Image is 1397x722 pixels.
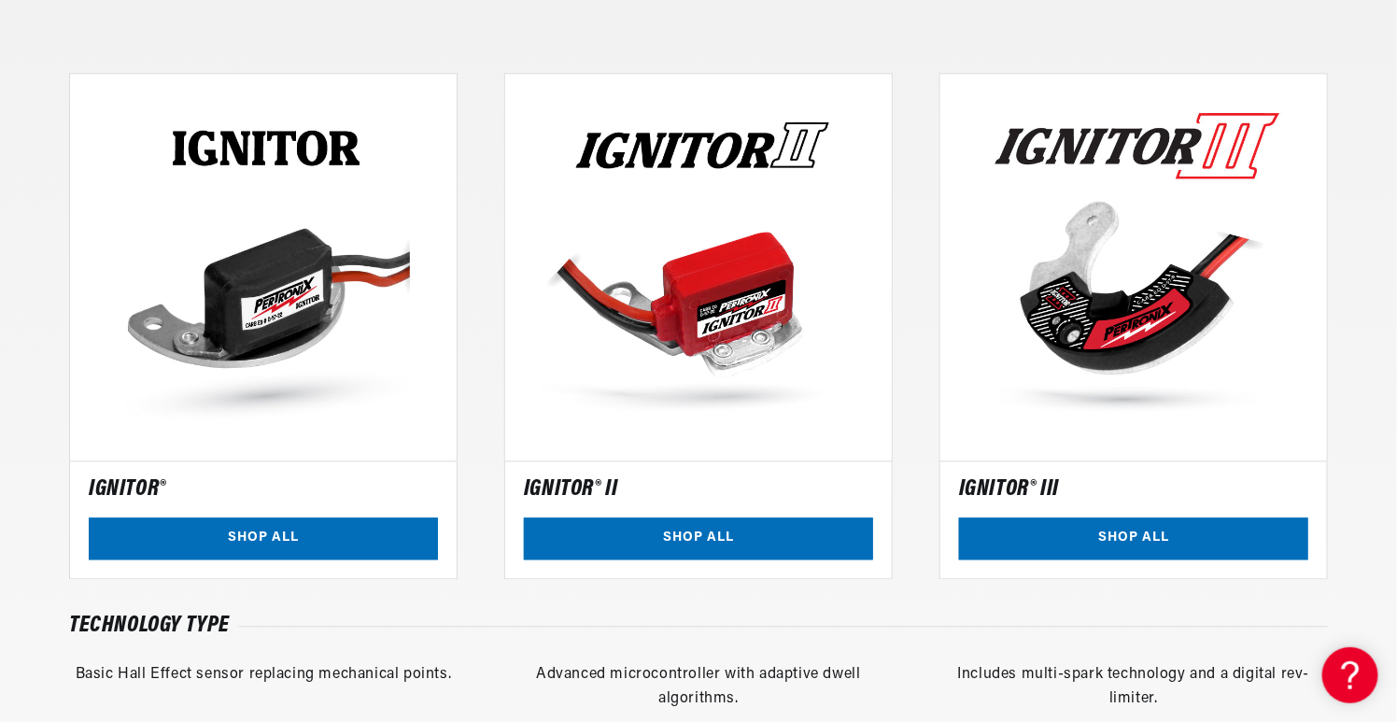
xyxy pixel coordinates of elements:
div: Advanced microcontroller with adaptive dwell algorithms.​ [504,664,893,712]
h5: Ignitor® III [959,481,1059,500]
h5: Ignitor® II [524,481,618,500]
a: SHOP ALL [524,518,873,560]
h5: Ignitor® [89,481,166,500]
div: Includes multi-spark technology and a digital rev-limiter. [939,664,1328,712]
div: Basic Hall Effect sensor replacing mechanical points. [69,664,458,712]
h6: Technology type [69,617,230,636]
a: SHOP ALL [959,518,1308,560]
a: SHOP ALL [89,518,438,560]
